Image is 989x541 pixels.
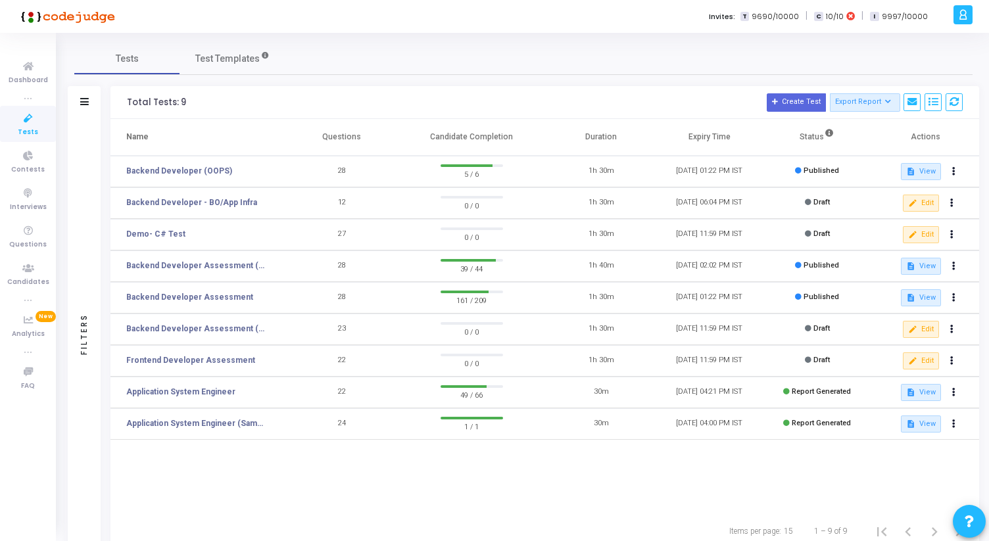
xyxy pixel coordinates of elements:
[441,356,503,369] span: 0 / 0
[12,329,45,340] span: Analytics
[116,52,139,66] span: Tests
[655,219,763,250] td: [DATE] 11:59 PM IST
[288,377,396,408] td: 22
[752,11,799,22] span: 9690/10000
[288,219,396,250] td: 27
[288,314,396,345] td: 23
[10,202,47,213] span: Interviews
[826,11,844,22] span: 10/10
[547,345,655,377] td: 1h 30m
[288,119,396,156] th: Questions
[547,219,655,250] td: 1h 30m
[78,262,90,406] div: Filters
[861,9,863,23] span: |
[126,165,232,177] a: Backend Developer (OOPS)
[288,408,396,440] td: 24
[441,388,503,401] span: 49 / 66
[288,187,396,219] td: 12
[11,164,45,176] span: Contests
[441,167,503,180] span: 5 / 6
[655,282,763,314] td: [DATE] 01:22 PM IST
[547,119,655,156] th: Duration
[126,386,235,398] a: Application System Engineer
[126,417,268,429] a: Application System Engineer (Sample Test)
[547,314,655,345] td: 1h 30m
[655,119,763,156] th: Expiry Time
[740,12,749,22] span: T
[655,314,763,345] td: [DATE] 11:59 PM IST
[882,11,928,22] span: 9997/10000
[729,525,781,537] div: Items per page:
[547,250,655,282] td: 1h 40m
[396,119,547,156] th: Candidate Completion
[655,408,763,440] td: [DATE] 04:00 PM IST
[288,156,396,187] td: 28
[288,345,396,377] td: 22
[126,354,255,366] a: Frontend Developer Assessment
[784,525,793,537] div: 15
[126,323,268,335] a: Backend Developer Assessment (C# & .Net)
[547,408,655,440] td: 30m
[7,277,49,288] span: Candidates
[127,97,186,108] div: Total Tests: 9
[655,187,763,219] td: [DATE] 06:04 PM IST
[441,325,503,338] span: 0 / 0
[655,377,763,408] td: [DATE] 04:21 PM IST
[705,33,982,472] iframe: Chat
[547,187,655,219] td: 1h 30m
[288,282,396,314] td: 28
[441,230,503,243] span: 0 / 0
[9,75,48,86] span: Dashboard
[441,419,503,433] span: 1 / 1
[9,239,47,250] span: Questions
[441,262,503,275] span: 39 / 44
[126,260,268,271] a: Backend Developer Assessment (C# & .Net)
[547,156,655,187] td: 1h 30m
[441,199,503,212] span: 0 / 0
[16,3,115,30] img: logo
[870,12,879,22] span: I
[441,293,503,306] span: 161 / 209
[21,381,35,392] span: FAQ
[655,156,763,187] td: [DATE] 01:22 PM IST
[18,127,38,138] span: Tests
[655,345,763,377] td: [DATE] 11:59 PM IST
[126,228,185,240] a: Demo- C# Test
[547,282,655,314] td: 1h 30m
[126,291,253,303] a: Backend Developer Assessment
[110,119,288,156] th: Name
[126,197,257,208] a: Backend Developer - BO/App Infra
[806,9,808,23] span: |
[547,377,655,408] td: 30m
[288,250,396,282] td: 28
[195,52,260,66] span: Test Templates
[814,12,823,22] span: C
[814,525,848,537] div: 1 – 9 of 9
[655,250,763,282] td: [DATE] 02:02 PM IST
[709,11,735,22] label: Invites:
[36,311,56,322] span: New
